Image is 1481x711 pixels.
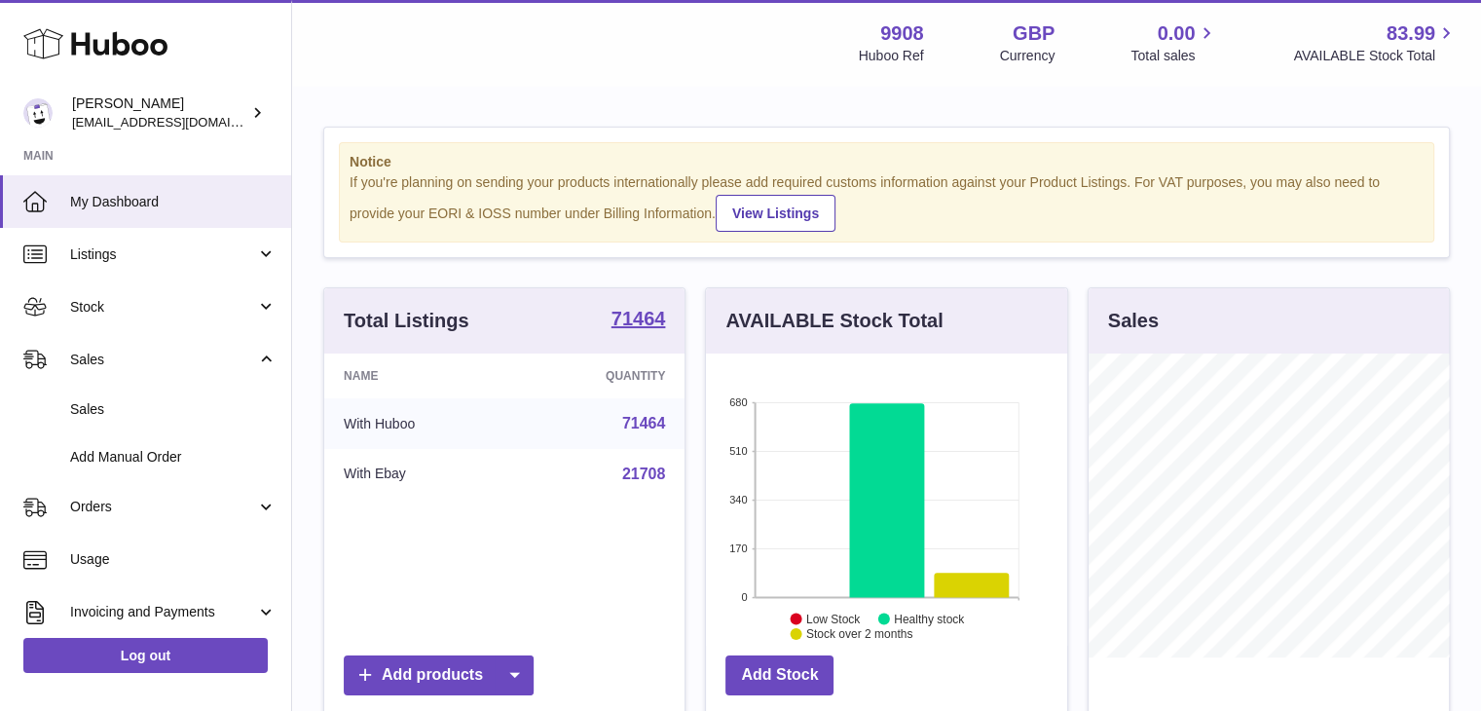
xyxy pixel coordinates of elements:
span: [EMAIL_ADDRESS][DOMAIN_NAME] [72,114,286,130]
strong: Notice [350,153,1424,171]
span: 83.99 [1387,20,1435,47]
span: Usage [70,550,277,569]
h3: AVAILABLE Stock Total [725,308,943,334]
th: Quantity [514,354,685,398]
img: tbcollectables@hotmail.co.uk [23,98,53,128]
h3: Total Listings [344,308,469,334]
span: Sales [70,351,256,369]
span: Orders [70,498,256,516]
div: Currency [1000,47,1055,65]
text: Healthy stock [894,612,965,625]
div: [PERSON_NAME] [72,94,247,131]
a: Add products [344,655,534,695]
span: Add Manual Order [70,448,277,467]
a: 71464 [622,415,666,431]
td: With Ebay [324,449,514,500]
text: Stock over 2 months [806,627,912,641]
span: 0.00 [1158,20,1196,47]
text: 680 [729,396,747,408]
text: 170 [729,543,747,554]
h3: Sales [1108,308,1159,334]
td: With Huboo [324,398,514,449]
a: 83.99 AVAILABLE Stock Total [1293,20,1458,65]
a: 71464 [611,309,666,332]
a: 0.00 Total sales [1130,20,1217,65]
div: Huboo Ref [859,47,924,65]
span: AVAILABLE Stock Total [1293,47,1458,65]
span: Stock [70,298,256,317]
a: View Listings [716,195,835,232]
strong: GBP [1013,20,1055,47]
span: Total sales [1130,47,1217,65]
span: Invoicing and Payments [70,603,256,621]
text: 510 [729,445,747,457]
strong: 71464 [611,309,666,328]
text: 340 [729,494,747,505]
a: 21708 [622,466,666,482]
a: Add Stock [725,655,833,695]
div: If you're planning on sending your products internationally please add required customs informati... [350,173,1424,232]
span: Sales [70,400,277,419]
text: 0 [742,591,748,603]
text: Low Stock [806,612,861,625]
a: Log out [23,638,268,673]
th: Name [324,354,514,398]
span: Listings [70,245,256,264]
span: My Dashboard [70,193,277,211]
strong: 9908 [880,20,924,47]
